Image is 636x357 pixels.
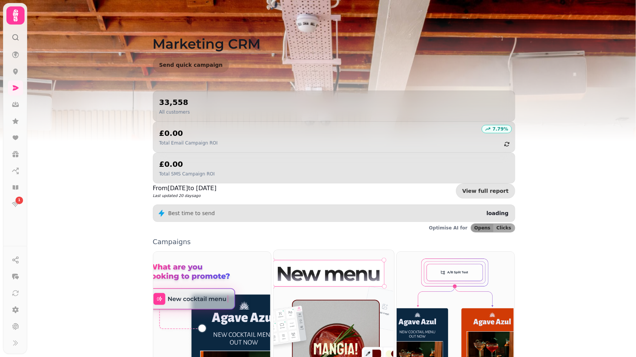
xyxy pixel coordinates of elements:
span: Send quick campaign [159,62,223,68]
p: From [DATE] to [DATE] [153,184,217,193]
h2: 33,558 [159,97,190,108]
span: Clicks [496,226,511,230]
span: loading [487,210,509,216]
button: refresh [500,138,513,151]
h2: £0.00 [159,128,218,138]
p: Best time to send [168,209,215,217]
p: Total Email Campaign ROI [159,140,218,146]
p: Total SMS Campaign ROI [159,171,215,177]
a: 1 [8,197,23,212]
button: Opens [471,224,494,232]
h1: Marketing CRM [153,18,515,51]
p: All customers [159,109,190,115]
p: Campaigns [153,239,515,245]
p: Last updated 20 days ago [153,193,217,199]
h2: £0.00 [159,159,215,169]
a: View full report [456,183,515,199]
button: Clicks [493,224,514,232]
p: Optimise AI for [429,225,468,231]
button: Send quick campaign [153,57,229,72]
p: 7.79 % [493,126,508,132]
span: 1 [18,198,20,203]
span: Opens [474,226,491,230]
